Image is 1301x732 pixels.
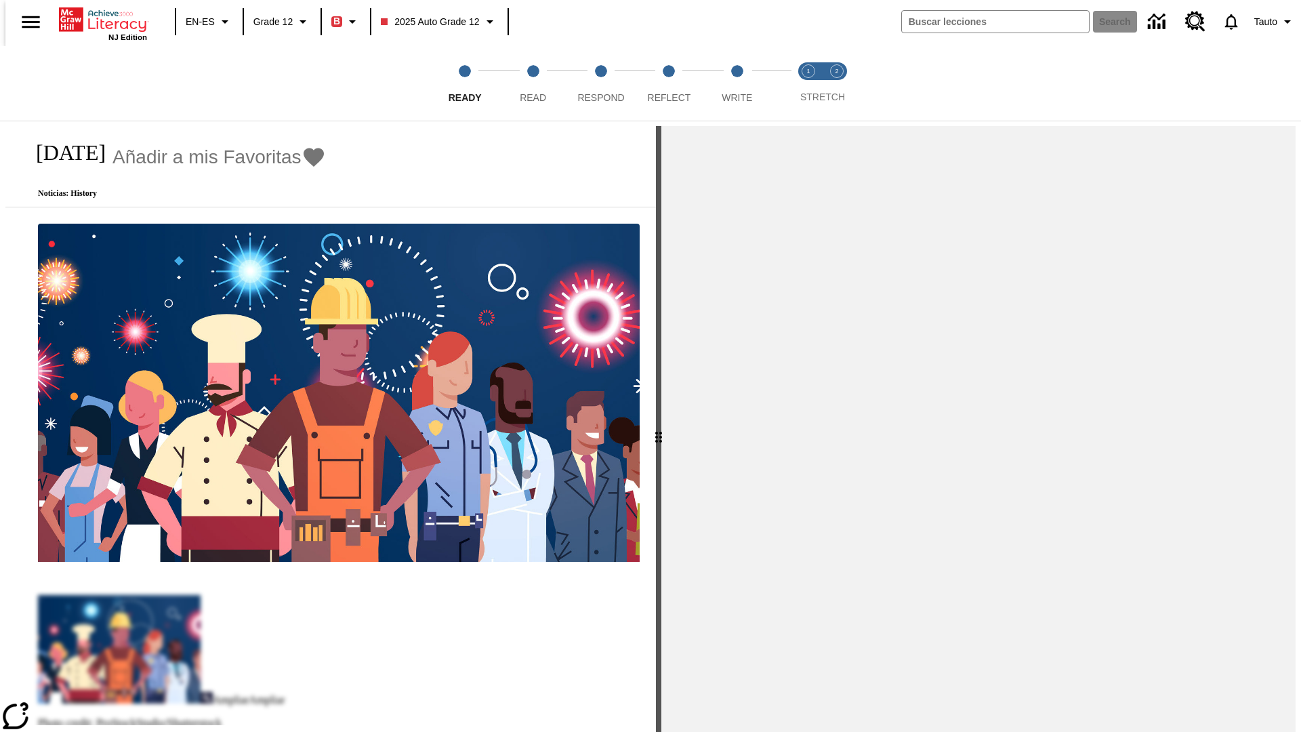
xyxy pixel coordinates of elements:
div: activity [661,126,1296,732]
span: 2025 Auto Grade 12 [381,15,479,29]
button: Grado: Grade 12, Elige un grado [248,9,316,34]
div: Portada [59,5,147,41]
text: 2 [835,68,838,75]
span: Grade 12 [253,15,293,29]
span: Write [722,92,752,103]
span: Añadir a mis Favoritas [112,146,302,168]
p: Noticias: History [22,188,326,199]
button: Read step 2 of 5 [493,46,572,121]
button: Stretch Read step 1 of 2 [789,46,828,121]
div: reading [5,126,656,725]
span: Reflect [648,92,691,103]
a: Centro de recursos, Se abrirá en una pestaña nueva. [1177,3,1214,40]
button: Reflect step 4 of 5 [629,46,708,121]
button: Abrir el menú lateral [11,2,51,42]
span: EN-ES [186,15,215,29]
span: Ready [449,92,482,103]
span: NJ Edition [108,33,147,41]
span: Read [520,92,546,103]
a: Notificaciones [1214,4,1249,39]
button: Write step 5 of 5 [698,46,777,121]
button: Class: 2025 Auto Grade 12, Selecciona una clase [375,9,503,34]
span: B [333,13,340,30]
button: Ready step 1 of 5 [426,46,504,121]
button: Respond step 3 of 5 [562,46,640,121]
span: STRETCH [800,91,845,102]
h1: [DATE] [22,140,106,165]
button: Añadir a mis Favoritas - Día del Trabajo [112,145,326,169]
button: Boost El color de la clase es rojo. Cambiar el color de la clase. [326,9,366,34]
text: 1 [806,68,810,75]
span: Tauto [1254,15,1277,29]
a: Centro de información [1140,3,1177,41]
input: search field [902,11,1089,33]
button: Perfil/Configuración [1249,9,1301,34]
button: Stretch Respond step 2 of 2 [817,46,856,121]
img: A banner with a blue background shows an illustrated row of diverse men and women dressed in clot... [38,224,640,563]
span: Respond [577,92,624,103]
div: Pulsa la tecla de intro o la barra espaciadora y luego presiona las flechas de derecha e izquierd... [656,126,661,732]
button: Language: EN-ES, Selecciona un idioma [180,9,239,34]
